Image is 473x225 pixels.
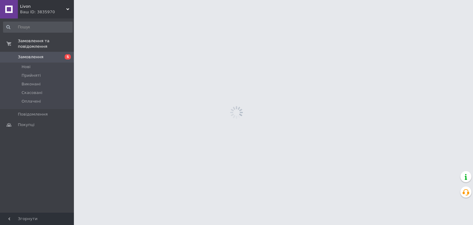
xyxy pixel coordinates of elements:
span: Виконані [22,81,41,87]
span: Повідомлення [18,112,48,117]
span: Скасовані [22,90,42,96]
span: 5 [65,54,71,59]
span: Прийняті [22,73,41,78]
span: Замовлення та повідомлення [18,38,74,49]
input: Пошук [3,22,73,33]
span: Livon [20,4,66,9]
span: Замовлення [18,54,43,60]
span: Оплачені [22,99,41,104]
span: Нові [22,64,30,70]
span: Покупці [18,122,34,128]
div: Ваш ID: 3835970 [20,9,74,15]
